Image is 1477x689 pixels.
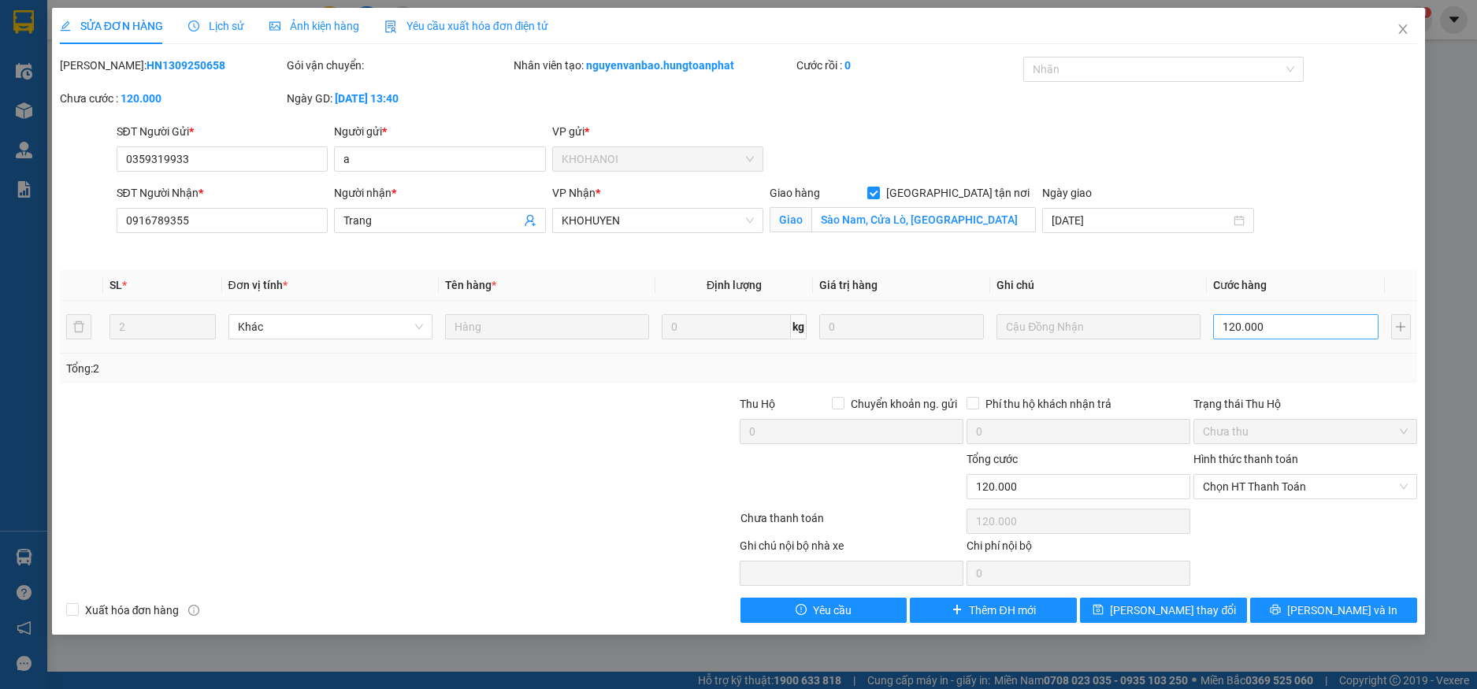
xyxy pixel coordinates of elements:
div: Cước rồi : [796,57,1020,74]
div: Chưa cước : [60,90,284,107]
input: 0 [819,314,984,339]
input: Ngày giao [1052,212,1230,229]
div: Chưa thanh toán [739,509,966,537]
span: Thu Hộ [740,398,775,410]
span: Giao hàng [770,187,820,199]
span: kg [791,314,807,339]
img: icon [384,20,397,33]
div: Chi phí nội bộ [967,537,1190,561]
span: info-circle [188,605,199,616]
input: VD: Bàn, Ghế [445,314,649,339]
button: plusThêm ĐH mới [910,598,1077,623]
span: [GEOGRAPHIC_DATA] tận nơi [880,184,1036,202]
span: Ảnh kiện hàng [269,20,359,32]
div: Nhân viên tạo: [514,57,794,74]
span: edit [60,20,71,31]
span: clock-circle [188,20,199,31]
span: VP Nhận [552,187,596,199]
span: Cước hàng [1213,279,1267,291]
span: Đơn vị tính [228,279,288,291]
span: close [1397,23,1409,35]
div: Người nhận [334,184,546,202]
span: Phí thu hộ khách nhận trả [979,395,1118,413]
span: [PERSON_NAME] và In [1287,602,1397,619]
span: Giao [770,207,811,232]
b: nguyenvanbao.hungtoanphat [586,59,734,72]
span: Tên hàng [445,279,496,291]
span: SL [109,279,122,291]
span: plus [952,604,963,617]
span: printer [1270,604,1281,617]
b: 0 [844,59,851,72]
button: Close [1381,8,1425,52]
span: SỬA ĐƠN HÀNG [60,20,163,32]
b: 120.000 [121,92,161,105]
span: KHOHANOI [562,147,755,171]
div: Trạng thái Thu Hộ [1193,395,1417,413]
th: Ghi chú [990,270,1207,301]
input: Ghi Chú [996,314,1201,339]
input: Giao tận nơi [811,207,1036,232]
div: VP gửi [552,123,764,140]
span: Giá trị hàng [819,279,878,291]
span: Định lượng [707,279,762,291]
b: [DATE] 13:40 [335,92,399,105]
span: Yêu cầu xuất hóa đơn điện tử [384,20,549,32]
button: delete [66,314,91,339]
span: Khác [238,315,423,339]
div: Ghi chú nội bộ nhà xe [740,537,963,561]
label: Ngày giao [1042,187,1092,199]
div: Tổng: 2 [66,360,570,377]
span: Chọn HT Thanh Toán [1203,475,1408,498]
div: Người gửi [334,123,546,140]
span: save [1093,604,1104,617]
button: plus [1391,314,1412,339]
span: [PERSON_NAME] thay đổi [1110,602,1236,619]
button: save[PERSON_NAME] thay đổi [1080,598,1247,623]
div: [PERSON_NAME]: [60,57,284,74]
span: KHOHUYEN [562,209,755,232]
span: Lịch sử [188,20,244,32]
div: SĐT Người Gửi [117,123,328,140]
label: Hình thức thanh toán [1193,453,1298,465]
span: Xuất hóa đơn hàng [79,602,186,619]
div: Ngày GD: [287,90,510,107]
span: user-add [524,214,536,227]
div: Gói vận chuyển: [287,57,510,74]
span: Chưa thu [1203,420,1408,443]
div: SĐT Người Nhận [117,184,328,202]
span: Yêu cầu [813,602,852,619]
button: exclamation-circleYêu cầu [740,598,907,623]
b: HN1309250658 [147,59,225,72]
span: Chuyển khoản ng. gửi [844,395,963,413]
span: picture [269,20,280,31]
span: exclamation-circle [796,604,807,617]
span: Tổng cước [967,453,1018,465]
span: Thêm ĐH mới [969,602,1035,619]
button: printer[PERSON_NAME] và In [1250,598,1417,623]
